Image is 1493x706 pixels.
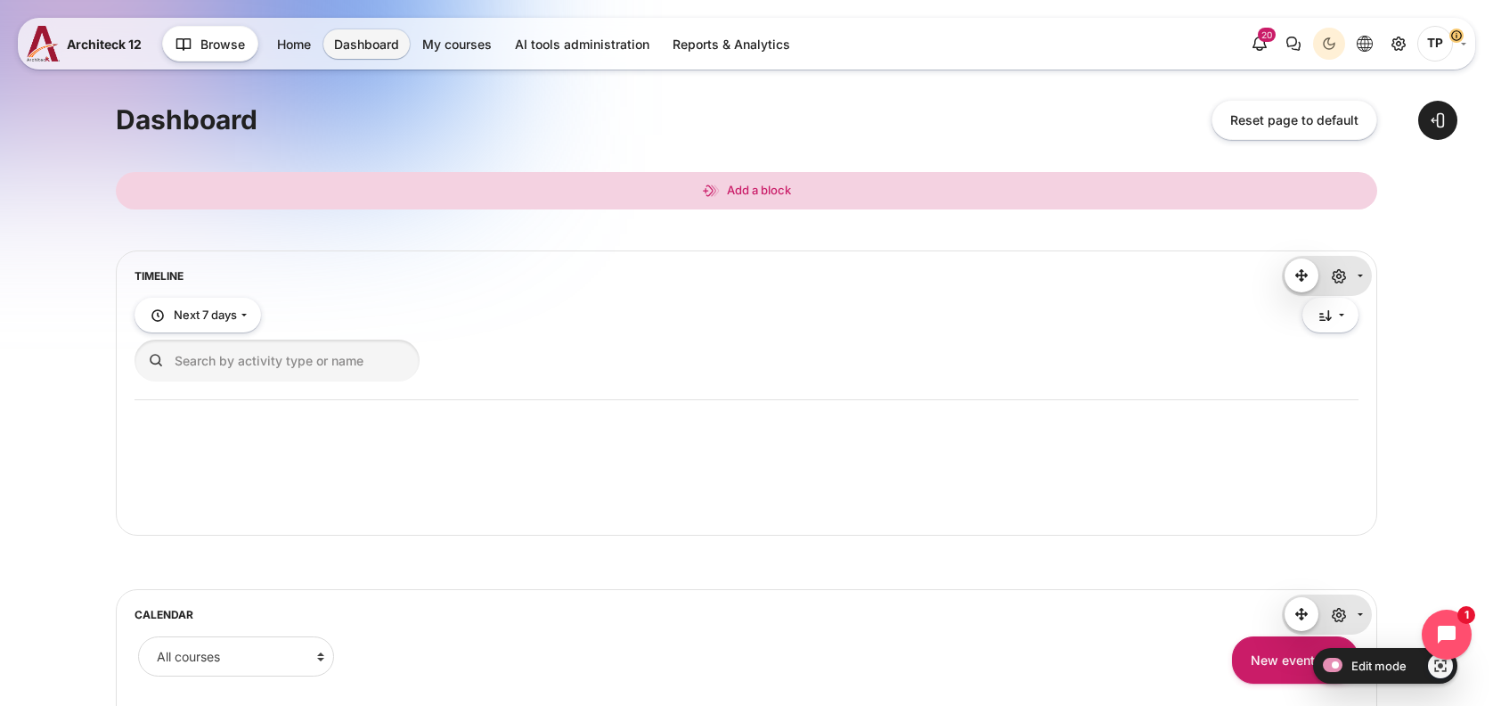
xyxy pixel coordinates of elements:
button: Sort timeline items [1302,298,1358,332]
input: Search by activity type or name [135,340,420,382]
a: Add a block [116,172,1377,209]
a: AI tools administration [504,29,660,59]
a: A12 A12 Architeck 12 [27,26,149,62]
button: Languages [1349,28,1381,60]
img: A12 [27,26,60,62]
span: Browse [200,35,245,53]
a: My courses [412,29,502,59]
h1: Dashboard [116,103,257,137]
span: Next 7 days [174,307,237,324]
span: Move Timeline block [1285,259,1318,292]
button: Light Mode Dark Mode [1313,28,1345,60]
h5: Calendar [135,608,1358,622]
span: Architeck 12 [67,35,142,53]
a: Home [266,29,322,59]
button: Browse [162,26,258,62]
div: Dark Mode [1316,30,1342,57]
span: Edit mode [1351,659,1407,673]
button: There are 0 unread conversations [1277,28,1309,60]
button: Filter timeline by date [135,298,261,332]
button: Reset page to default [1212,100,1377,140]
span: Move Calendar block [1285,597,1318,631]
button: New event [1232,636,1358,684]
span: Thanyaphon Pongpaichet [1417,26,1453,62]
a: Show/Hide - Region [1428,653,1453,678]
a: User menu [1417,26,1466,62]
span: Add a block [727,182,791,200]
span: New event [1251,651,1315,669]
h5: Timeline [135,269,1358,283]
a: Site administration [1383,28,1415,60]
a: Dashboard [323,29,410,59]
div: Show notification window with 20 new notifications [1244,28,1276,60]
a: Actions menu [1322,259,1369,292]
a: Actions menu [1322,597,1369,631]
div: 20 [1258,28,1276,42]
a: Reports & Analytics [662,29,801,59]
